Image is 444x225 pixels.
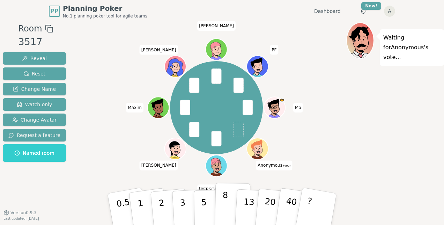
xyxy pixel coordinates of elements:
div: 3517 [18,35,53,49]
span: Click to change your name [197,184,236,194]
button: Request a feature [3,129,66,141]
a: Dashboard [314,8,341,15]
a: PPPlanning PokerNo.1 planning poker tool for agile teams [49,3,147,19]
button: Reveal [3,52,66,65]
span: Click to change your name [126,103,143,112]
span: Change Name [13,86,56,93]
span: Click to change your name [140,160,178,170]
button: A [384,6,395,17]
span: PP [50,7,58,15]
button: Change Name [3,83,66,95]
p: Waiting for Anonymous 's vote... [383,33,441,62]
span: Watch only [17,101,52,108]
span: (you) [282,164,291,167]
button: Click to change your avatar [247,139,268,159]
span: Version 0.9.3 [10,210,37,216]
span: Reveal [22,55,47,62]
span: Request a feature [8,132,60,139]
span: Named room [14,150,54,157]
button: New! [357,5,370,17]
button: Reset [3,67,66,80]
span: Planning Poker [63,3,147,13]
button: Version0.9.3 [3,210,37,216]
button: Change Avatar [3,114,66,126]
span: Room [18,22,42,35]
span: Click to change your name [293,103,303,112]
button: Named room [3,144,66,162]
span: Click to change your name [140,45,178,55]
span: Last updated: [DATE] [3,217,39,220]
span: Reset [23,70,45,77]
button: Watch only [3,98,66,111]
span: Click to change your name [197,21,236,31]
span: Change Avatar [12,116,57,123]
span: No.1 planning poker tool for agile teams [63,13,147,19]
span: Mo is the host [279,97,284,103]
span: Click to change your name [270,45,278,55]
div: New! [361,2,381,10]
span: Click to change your name [256,160,292,170]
